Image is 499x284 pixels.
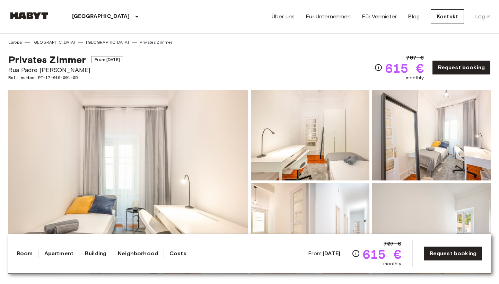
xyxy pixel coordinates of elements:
svg: Check cost overview for full price breakdown. Please note that discounts apply to new joiners onl... [352,249,360,258]
img: Habyt [8,12,50,19]
img: Picture of unit PT-17-016-001-05 [372,183,491,274]
a: Request booking [432,60,491,75]
span: 615 € [385,62,424,74]
a: Costs [169,249,186,258]
img: Marketing picture of unit PT-17-016-001-05 [8,90,248,274]
span: 707 € [406,54,424,62]
a: Neighborhood [118,249,158,258]
span: Rua Padre [PERSON_NAME] [8,65,123,74]
img: Picture of unit PT-17-016-001-05 [251,90,369,180]
a: [GEOGRAPHIC_DATA] [33,39,76,45]
a: Privates Zimmer [140,39,172,45]
a: Apartment [44,249,73,258]
a: Blog [408,12,420,21]
p: [GEOGRAPHIC_DATA] [72,12,130,21]
a: Request booking [424,246,482,261]
a: Kontakt [431,9,464,24]
span: monthly [406,74,424,81]
svg: Check cost overview for full price breakdown. Please note that discounts apply to new joiners onl... [374,63,383,72]
img: Picture of unit PT-17-016-001-05 [372,90,491,180]
img: Picture of unit PT-17-016-001-05 [251,183,369,274]
span: 707 € [384,240,401,248]
a: Für Vermieter [362,12,397,21]
span: From: [308,250,340,257]
a: Über uns [272,12,295,21]
a: Log in [475,12,491,21]
span: monthly [383,260,401,267]
a: Für Unternehmen [306,12,351,21]
span: Ref. number PT-17-016-001-05 [8,74,123,81]
span: Privates Zimmer [8,54,86,65]
a: Building [85,249,106,258]
a: Europa [8,39,22,45]
a: Room [17,249,33,258]
span: From [DATE] [91,56,123,63]
a: [GEOGRAPHIC_DATA] [86,39,129,45]
b: [DATE] [323,250,340,257]
span: 615 € [363,248,401,260]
